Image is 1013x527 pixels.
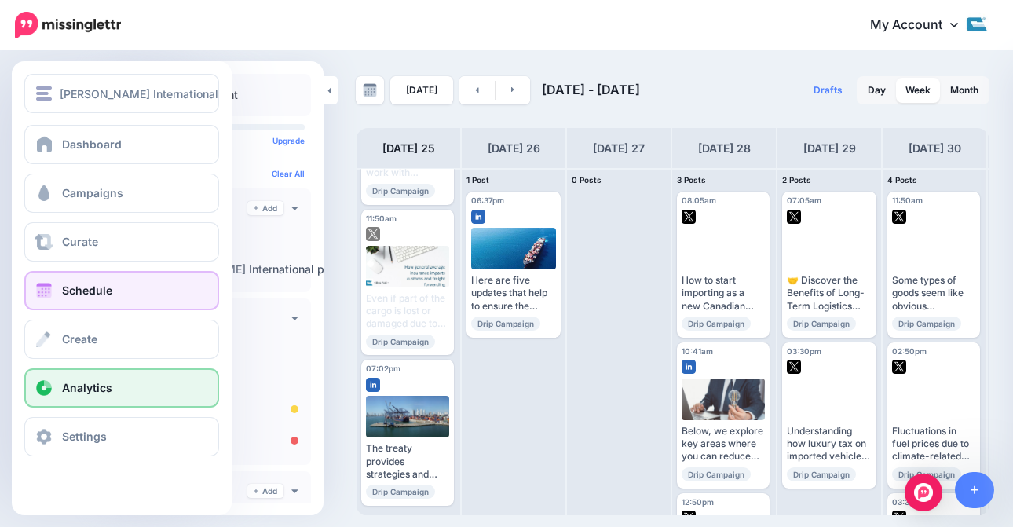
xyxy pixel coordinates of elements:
[905,474,942,511] div: Open Intercom Messenger
[366,184,435,198] span: Drip Campaign
[682,210,696,224] img: twitter-square.png
[471,274,556,313] div: Here are five updates that help to ensure the safety and efficiency of maritime shipping operatio...
[366,227,380,241] img: twitter-square.png
[892,511,906,525] img: twitter-square.png
[24,368,219,408] a: Analytics
[682,497,714,507] span: 12:50pm
[941,78,988,103] a: Month
[62,186,123,199] span: Campaigns
[892,196,923,205] span: 11:50am
[682,360,696,374] img: linkedin-square.png
[682,511,696,525] img: twitter-square.png
[366,214,397,223] span: 11:50am
[366,485,435,499] span: Drip Campaign
[471,317,540,331] span: Drip Campaign
[909,139,961,158] h4: [DATE] 30
[803,139,856,158] h4: [DATE] 29
[366,335,435,349] span: Drip Campaign
[593,139,645,158] h4: [DATE] 27
[782,175,811,185] span: 2 Posts
[892,467,961,481] span: Drip Campaign
[24,320,219,359] a: Create
[892,346,927,356] span: 02:50pm
[133,262,344,278] label: [PERSON_NAME] International page
[390,76,453,104] a: [DATE]
[682,346,713,356] span: 10:41am
[892,274,975,313] div: Some types of goods seem like obvious candidates for banned imports, like weapons and counterfeit...
[272,136,305,145] a: Upgrade
[787,317,856,331] span: Drip Campaign
[682,425,765,463] div: Below, we explore key areas where you can reduce customs costs and offer practical strategies to ...
[892,425,975,463] div: Fluctuations in fuel prices due to climate-related policies and extreme weather events impact tra...
[854,6,989,45] a: My Account
[896,78,940,103] a: Week
[36,86,52,101] img: menu.png
[787,467,856,481] span: Drip Campaign
[366,442,449,481] div: The treaty provides strategies and regulations to enhance the functioning of the maritime industr...
[787,425,872,463] div: Understanding how luxury tax on imported vehicles works helps to reduce the financial burden and ...
[62,381,112,394] span: Analytics
[858,78,895,103] a: Day
[682,317,751,331] span: Drip Campaign
[682,196,716,205] span: 08:05am
[24,222,219,262] a: Curate
[814,86,843,95] span: Drafts
[24,74,219,113] button: [PERSON_NAME] International
[382,139,435,158] h4: [DATE] 25
[60,85,218,103] span: [PERSON_NAME] International
[471,196,504,205] span: 06:37pm
[887,175,917,185] span: 4 Posts
[62,332,97,346] span: Create
[247,484,283,498] a: Add
[892,317,961,331] span: Drip Campaign
[698,139,751,158] h4: [DATE] 28
[366,364,400,373] span: 07:02pm
[24,271,219,310] a: Schedule
[682,274,765,313] div: How to start importing as a new Canadian importer. Read more 👉 [URL] #ColeBlog
[542,82,640,97] span: [DATE] - [DATE]
[24,174,219,213] a: Campaigns
[892,497,927,507] span: 03:30pm
[682,467,751,481] span: Drip Campaign
[15,12,121,38] img: Missinglettr
[787,274,872,313] div: 🤝 Discover the Benefits of Long-Term Logistics Partnerships! 📦🔍 Read more 👉 [URL]
[466,175,489,185] span: 1 Post
[247,201,283,215] a: Add
[787,210,801,224] img: twitter-square.png
[366,378,380,392] img: linkedin-square.png
[366,292,449,331] div: Even if part of the cargo is lost or damaged due to GA measures, customs authorities may still re...
[787,196,821,205] span: 07:05am
[892,210,906,224] img: twitter-square.png
[804,76,852,104] a: Drafts
[471,210,485,224] img: linkedin-square.png
[24,125,219,164] a: Dashboard
[272,169,305,178] a: Clear All
[787,360,801,374] img: twitter-square.png
[24,417,219,456] a: Settings
[892,360,906,374] img: twitter-square.png
[677,175,706,185] span: 3 Posts
[62,137,122,151] span: Dashboard
[62,235,98,248] span: Curate
[488,139,540,158] h4: [DATE] 26
[62,284,112,297] span: Schedule
[572,175,602,185] span: 0 Posts
[363,83,377,97] img: calendar-grey-darker.png
[62,430,107,443] span: Settings
[787,346,821,356] span: 03:30pm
